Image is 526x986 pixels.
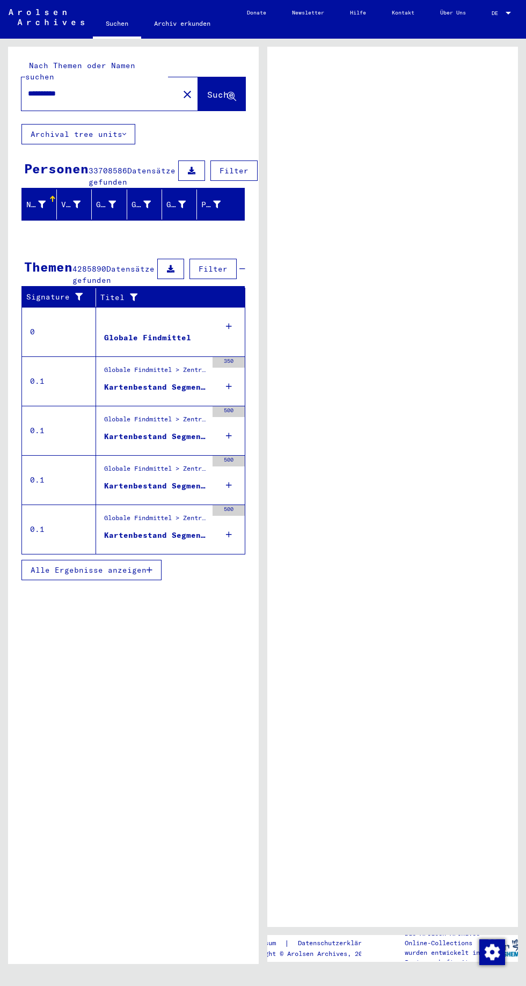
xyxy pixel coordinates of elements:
[289,938,386,949] a: Datenschutzerklärung
[31,565,147,575] span: Alle Ergebnisse anzeigen
[96,196,129,213] div: Geburtsname
[21,124,135,144] button: Archival tree units
[199,264,228,274] span: Filter
[22,356,96,406] td: 0.1
[131,196,164,213] div: Geburt‏
[492,10,503,16] span: DE
[242,938,386,949] div: |
[162,189,197,220] mat-header-cell: Geburtsdatum
[61,199,81,210] div: Vorname
[24,159,89,178] div: Personen
[104,480,207,492] div: Kartenbestand Segment 1
[26,196,59,213] div: Nachname
[25,61,135,82] mat-label: Nach Themen oder Namen suchen
[141,11,223,36] a: Archiv erkunden
[22,505,96,554] td: 0.1
[177,83,198,105] button: Clear
[26,199,46,210] div: Nachname
[22,406,96,455] td: 0.1
[213,406,245,417] div: 500
[24,257,72,276] div: Themen
[22,189,57,220] mat-header-cell: Nachname
[166,196,199,213] div: Geburtsdatum
[93,11,141,39] a: Suchen
[22,455,96,505] td: 0.1
[104,530,207,541] div: Kartenbestand Segment 1
[166,199,186,210] div: Geburtsdatum
[89,166,127,176] span: 33708586
[127,189,162,220] mat-header-cell: Geburt‏
[26,289,98,306] div: Signature
[207,89,234,100] span: Suche
[189,259,237,279] button: Filter
[100,289,235,306] div: Titel
[61,196,94,213] div: Vorname
[198,77,245,111] button: Suche
[201,196,234,213] div: Prisoner #
[104,513,207,528] div: Globale Findmittel > Zentrale Namenkartei > phonetisch sortierte Hinweiskarten, die für die Digit...
[210,160,258,181] button: Filter
[22,307,96,356] td: 0
[100,292,224,303] div: Titel
[213,357,245,368] div: 350
[96,199,115,210] div: Geburtsname
[201,199,221,210] div: Prisoner #
[213,505,245,516] div: 500
[242,949,386,959] p: Copyright © Arolsen Archives, 2021
[181,88,194,101] mat-icon: close
[92,189,127,220] mat-header-cell: Geburtsname
[104,414,207,429] div: Globale Findmittel > Zentrale Namenkartei > Hinweiskarten und Originale, die in T/D-Fällen aufgef...
[405,929,487,948] p: Die Arolsen Archives Online-Collections
[104,464,207,479] div: Globale Findmittel > Zentrale Namenkartei > Karten, die während oder unmittelbar vor der sequenti...
[72,264,106,274] span: 4285890
[89,166,176,187] span: Datensätze gefunden
[131,199,151,210] div: Geburt‏
[479,939,505,965] img: Zustimmung ändern
[26,291,87,303] div: Signature
[104,431,207,442] div: Kartenbestand Segment 1
[405,948,487,967] p: wurden entwickelt in Partnerschaft mit
[104,365,207,380] div: Globale Findmittel > Zentrale Namenkartei > Karteikarten, die im Rahmen der sequentiellen Massend...
[104,332,191,344] div: Globale Findmittel
[104,382,207,393] div: Kartenbestand Segment 1
[9,9,84,25] img: Arolsen_neg.svg
[213,456,245,466] div: 500
[57,189,92,220] mat-header-cell: Vorname
[220,166,249,176] span: Filter
[197,189,244,220] mat-header-cell: Prisoner #
[21,560,162,580] button: Alle Ergebnisse anzeigen
[479,939,505,965] div: Zustimmung ändern
[72,264,155,285] span: Datensätze gefunden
